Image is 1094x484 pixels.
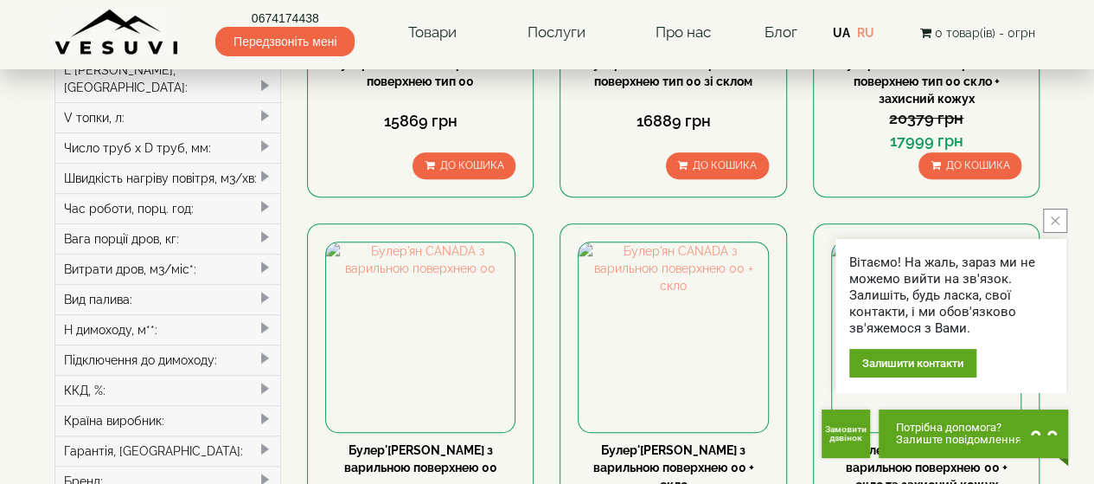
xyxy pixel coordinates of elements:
div: L [PERSON_NAME], [GEOGRAPHIC_DATA]: [55,55,281,102]
span: Замовити дзвінок [825,425,867,442]
a: 0674174438 [215,10,355,27]
a: UA [833,26,850,40]
button: 0 товар(ів) - 0грн [914,23,1040,42]
span: До кошика [439,159,503,171]
div: 17999 грн [831,130,1021,152]
a: Товари [391,13,474,53]
div: 16889 грн [578,110,768,132]
div: Витрати дров, м3/міс*: [55,254,281,284]
div: Час роботи, порц. год: [55,193,281,223]
a: RU [857,26,874,40]
a: Булер'ян VESUVI з варильною поверхнею тип 00 зі склом [585,57,761,88]
a: Булер'[PERSON_NAME] з варильною поверхнею 00 [344,443,497,474]
img: Булер'ян CANADA з варильною поверхнею 00 [326,242,515,431]
div: Число труб x D труб, мм: [55,132,281,163]
span: До кошика [945,159,1009,171]
img: Булер'ян CANADA з варильною поверхнею 00 + скло та захисний кожух [832,242,1020,431]
button: До кошика [918,152,1021,179]
div: Вид палива: [55,284,281,314]
button: До кошика [413,152,515,179]
span: Передзвоніть мені [215,27,355,56]
div: Підключення до димоходу: [55,345,281,375]
div: 20379 грн [831,107,1021,130]
div: ККД, %: [55,375,281,405]
a: Про нас [638,13,728,53]
div: Залишити контакти [849,349,976,378]
div: V топки, л: [55,102,281,132]
a: Блог [764,23,797,41]
div: Країна виробник: [55,405,281,436]
span: Потрібна допомога? [896,422,1021,434]
span: До кошика [693,159,757,171]
a: Булер'ян VESUVI з варильною поверхнею тип 00 [333,57,509,88]
div: Швидкість нагріву повітря, м3/хв: [55,163,281,193]
a: Булер'ян VESUVI з варильною поверхнею тип 00 скло + захисний кожух [839,57,1014,106]
button: До кошика [666,152,769,179]
button: Chat button [879,410,1068,458]
div: Вага порції дров, кг: [55,223,281,254]
span: Залиште повідомлення [896,434,1021,446]
div: H димоходу, м**: [55,314,281,345]
div: Вітаємо! На жаль, зараз ми не можемо вийти на зв'язок. Залишіть, будь ласка, свої контакти, і ми ... [849,255,1052,337]
button: close button [1043,209,1067,233]
img: Булер'ян CANADA з варильною поверхнею 00 + скло [579,242,767,431]
span: 0 товар(ів) - 0грн [934,26,1034,40]
img: Завод VESUVI [54,9,180,56]
div: 15869 грн [325,110,515,132]
div: Гарантія, [GEOGRAPHIC_DATA]: [55,436,281,466]
a: Послуги [509,13,602,53]
button: Get Call button [822,410,870,458]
